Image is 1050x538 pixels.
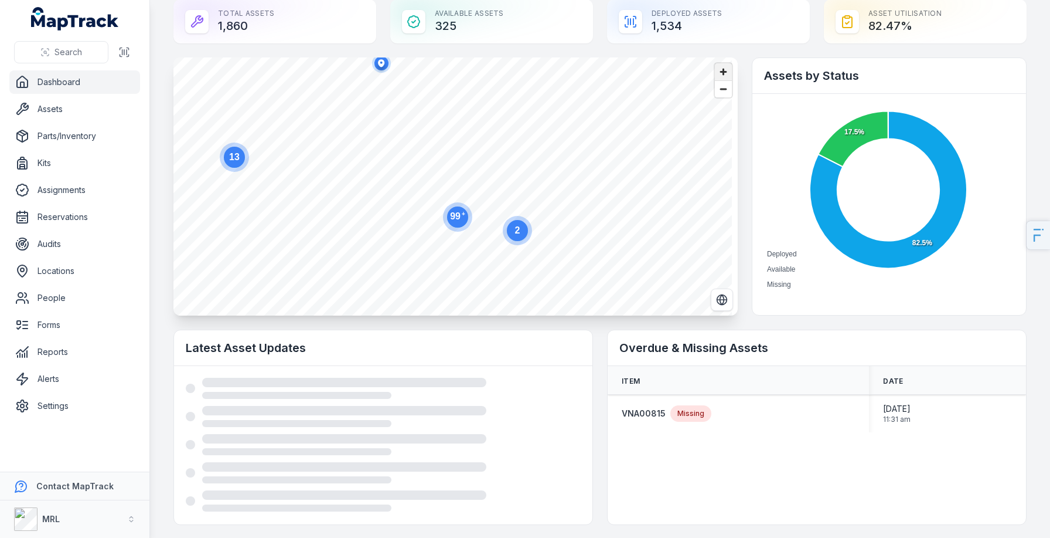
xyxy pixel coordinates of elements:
[173,57,732,316] canvas: Map
[9,340,140,364] a: Reports
[767,250,797,258] span: Deployed
[715,63,732,80] button: Zoom in
[9,124,140,148] a: Parts/Inventory
[9,70,140,94] a: Dashboard
[31,7,119,31] a: MapTrack
[186,340,581,356] h2: Latest Asset Updates
[9,232,140,256] a: Audits
[9,367,140,391] a: Alerts
[883,403,911,415] span: [DATE]
[9,313,140,337] a: Forms
[9,394,140,418] a: Settings
[9,178,140,202] a: Assignments
[515,225,520,235] text: 2
[619,340,1014,356] h2: Overdue & Missing Assets
[9,151,140,175] a: Kits
[622,408,666,419] a: VNA00815
[9,205,140,229] a: Reservations
[42,514,60,524] strong: MRL
[883,403,911,424] time: 15/09/2025, 11:31:09 am
[767,265,795,273] span: Available
[883,377,903,386] span: Date
[9,286,140,310] a: People
[715,80,732,97] button: Zoom out
[450,211,465,221] text: 99
[711,289,733,311] button: Switch to Satellite View
[54,46,82,58] span: Search
[36,481,114,491] strong: Contact MapTrack
[9,97,140,121] a: Assets
[670,405,711,422] div: Missing
[764,67,1014,84] h2: Assets by Status
[462,211,465,217] tspan: +
[229,152,240,162] text: 13
[14,41,108,63] button: Search
[622,377,640,386] span: Item
[767,280,791,289] span: Missing
[9,259,140,283] a: Locations
[883,415,911,424] span: 11:31 am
